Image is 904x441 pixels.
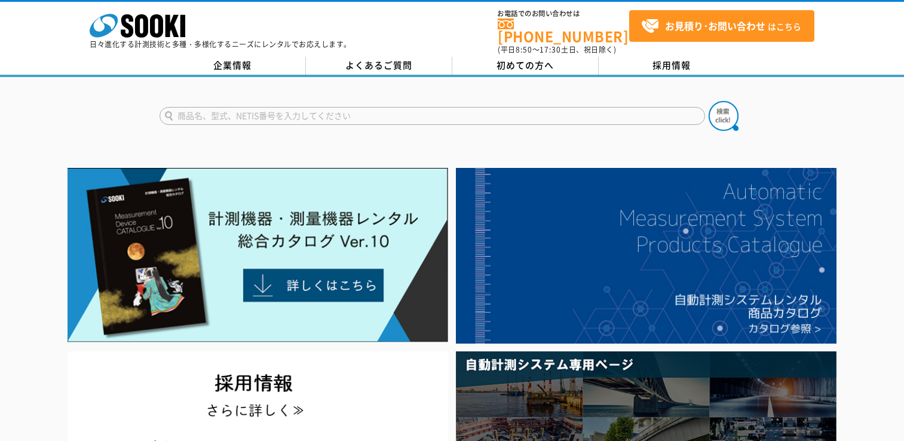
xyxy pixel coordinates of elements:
[665,19,765,33] strong: お見積り･お問い合わせ
[629,10,814,42] a: お見積り･お問い合わせはこちら
[599,57,745,75] a: 採用情報
[90,41,351,48] p: 日々進化する計測技術と多種・多様化するニーズにレンタルでお応えします。
[306,57,452,75] a: よくあるご質問
[540,44,561,55] span: 17:30
[498,19,629,43] a: [PHONE_NUMBER]
[498,44,616,55] span: (平日 ～ 土日、祝日除く)
[68,168,448,342] img: Catalog Ver10
[456,168,836,344] img: 自動計測システムカタログ
[160,107,705,125] input: 商品名、型式、NETIS番号を入力してください
[516,44,532,55] span: 8:50
[641,17,801,35] span: はこちら
[452,57,599,75] a: 初めての方へ
[498,10,629,17] span: お電話でのお問い合わせは
[497,59,554,72] span: 初めての方へ
[709,101,738,131] img: btn_search.png
[160,57,306,75] a: 企業情報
